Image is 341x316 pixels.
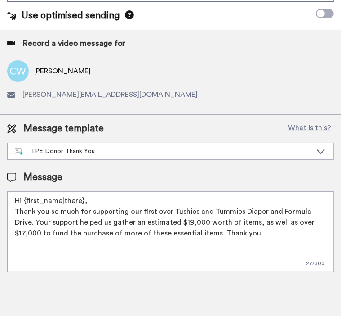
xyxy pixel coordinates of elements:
span: [PERSON_NAME] [34,66,91,77]
div: TPE Donor Thank You [15,147,312,156]
span: [PERSON_NAME][EMAIL_ADDRESS][DOMAIN_NAME] [22,89,198,100]
span: Message template [23,122,104,135]
img: cw.png [7,60,29,82]
button: What is this? [285,122,334,135]
span: Message [23,171,62,184]
img: nextgen-template.svg [15,148,23,155]
textarea: Hi {first_name|there}, Thank you so much for supporting our first ever Tushies and Tummies Diaper... [7,191,334,272]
